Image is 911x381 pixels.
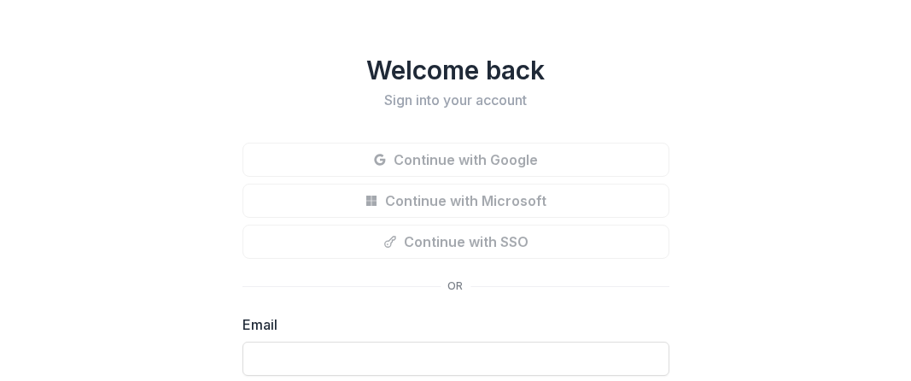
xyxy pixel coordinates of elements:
button: Continue with Google [242,143,669,177]
label: Email [242,314,659,335]
button: Continue with Microsoft [242,184,669,218]
h1: Welcome back [242,55,669,85]
button: Continue with SSO [242,225,669,259]
h2: Sign into your account [242,92,669,108]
